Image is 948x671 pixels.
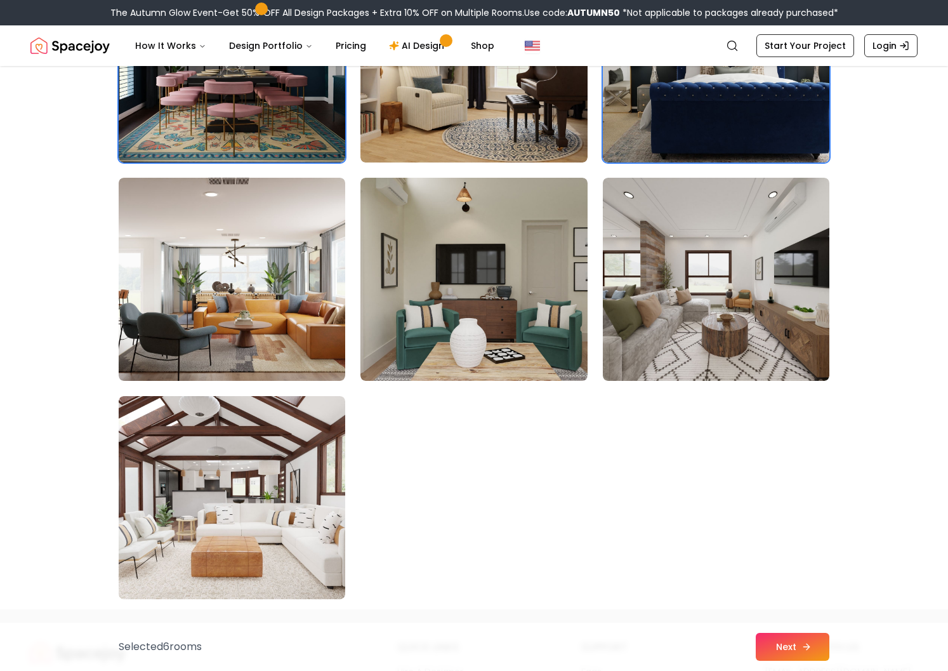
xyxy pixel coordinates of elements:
[30,33,110,58] a: Spacejoy
[620,6,838,19] span: *Not applicable to packages already purchased*
[379,33,458,58] a: AI Design
[110,6,838,19] div: The Autumn Glow Event-Get 50% OFF All Design Packages + Extra 10% OFF on Multiple Rooms.
[461,33,504,58] a: Shop
[567,6,620,19] b: AUTUMN50
[603,178,829,381] img: Room room-99
[119,639,202,654] p: Selected 6 room s
[30,33,110,58] img: Spacejoy Logo
[219,33,323,58] button: Design Portfolio
[756,34,854,57] a: Start Your Project
[119,178,345,381] img: Room room-97
[125,33,216,58] button: How It Works
[119,396,345,599] img: Room room-100
[756,633,829,661] button: Next
[30,25,918,66] nav: Global
[524,6,620,19] span: Use code:
[864,34,918,57] a: Login
[360,178,587,381] img: Room room-98
[525,38,540,53] img: United States
[326,33,376,58] a: Pricing
[125,33,504,58] nav: Main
